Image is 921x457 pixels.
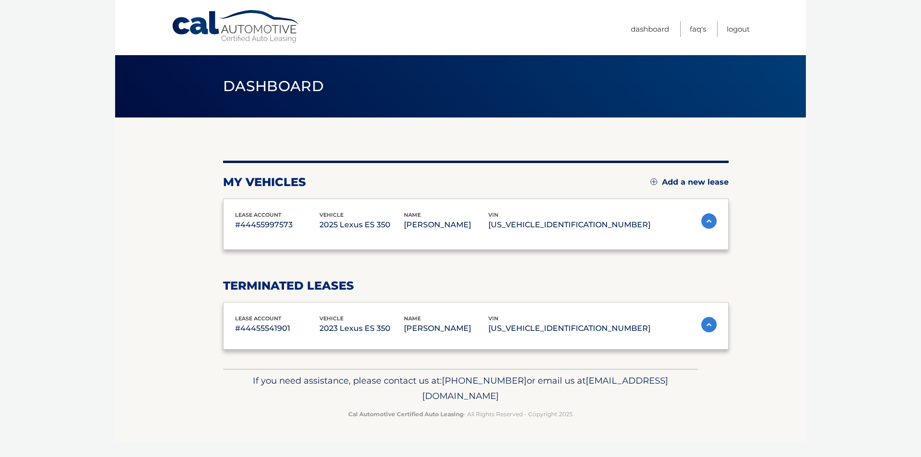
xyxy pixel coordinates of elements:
a: Add a new lease [650,177,729,187]
span: name [404,315,421,322]
p: #44455541901 [235,322,319,335]
p: 2025 Lexus ES 350 [319,218,404,232]
p: - All Rights Reserved - Copyright 2025 [229,409,692,419]
span: vin [488,315,498,322]
span: Dashboard [223,77,324,95]
span: [PHONE_NUMBER] [442,375,527,386]
p: #44455997573 [235,218,319,232]
p: 2023 Lexus ES 350 [319,322,404,335]
a: Cal Automotive [171,10,301,44]
a: Dashboard [631,21,669,37]
p: [US_VEHICLE_IDENTIFICATION_NUMBER] [488,322,650,335]
span: name [404,211,421,218]
img: add.svg [650,178,657,185]
a: Logout [727,21,750,37]
h2: my vehicles [223,175,306,189]
img: accordion-active.svg [701,317,717,332]
span: vehicle [319,315,343,322]
span: lease account [235,315,282,322]
p: [PERSON_NAME] [404,322,488,335]
p: [PERSON_NAME] [404,218,488,232]
p: If you need assistance, please contact us at: or email us at [229,373,692,404]
span: lease account [235,211,282,218]
img: accordion-active.svg [701,213,717,229]
strong: Cal Automotive Certified Auto Leasing [348,410,463,418]
span: [EMAIL_ADDRESS][DOMAIN_NAME] [422,375,668,401]
p: [US_VEHICLE_IDENTIFICATION_NUMBER] [488,218,650,232]
span: vin [488,211,498,218]
h2: terminated leases [223,279,729,293]
a: FAQ's [690,21,706,37]
span: vehicle [319,211,343,218]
